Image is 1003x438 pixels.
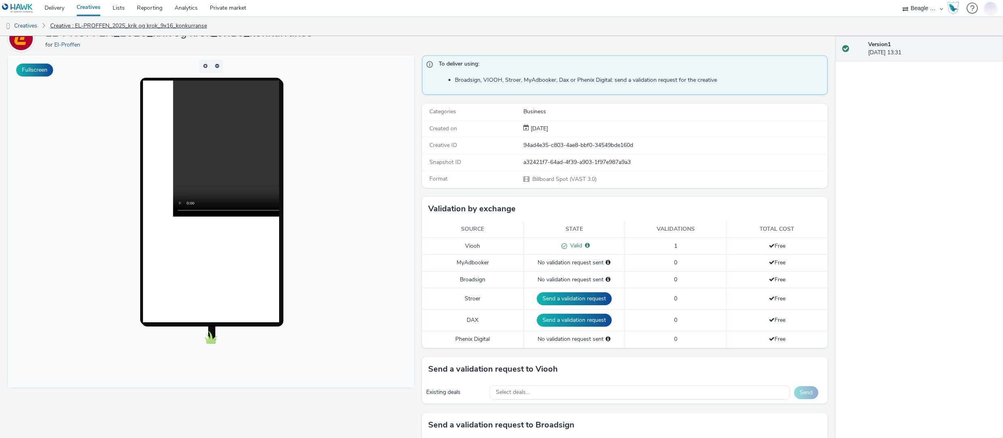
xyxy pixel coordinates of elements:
[769,259,785,266] span: Free
[674,295,677,302] span: 0
[606,276,610,284] div: Please select a deal below and click on Send to send a validation request to Broadsign.
[4,22,12,30] img: dooh
[422,331,523,348] td: Phenix Digital
[769,276,785,283] span: Free
[947,2,959,15] img: Hawk Academy
[769,295,785,302] span: Free
[422,271,523,288] td: Broadsign
[528,335,621,343] div: No validation request sent
[2,3,33,13] img: undefined Logo
[439,60,819,70] span: To deliver using:
[429,125,457,132] span: Created on
[537,314,612,327] button: Send a validation request
[428,419,574,431] h3: Send a validation request to Broadsign
[496,389,529,396] span: Select deals...
[868,40,997,57] div: [DATE] 13:31
[429,108,456,115] span: Categories
[606,259,610,267] div: Please select a deal below and click on Send to send a validation request to MyAdbooker.
[769,335,785,343] span: Free
[8,34,37,42] a: El-Proffen
[523,108,827,116] div: Business
[537,292,612,305] button: Send a validation request
[16,64,53,77] button: Fullscreen
[45,41,54,49] span: for
[868,40,891,48] strong: Version 1
[523,141,827,149] div: 94ad4e35-c803-4ae8-bbf0-34549bde160d
[46,16,211,36] a: Creative : EL-PROFFEN_2025_krik og krok_9x16_konkurranse
[674,259,677,266] span: 0
[531,175,597,183] span: Billboard Spot (VAST 3.0)
[984,0,997,15] img: Jonas Bruzga
[674,335,677,343] span: 0
[674,316,677,324] span: 0
[674,276,677,283] span: 0
[422,238,523,255] td: Viooh
[523,221,625,238] th: State
[674,242,677,250] span: 1
[426,388,485,396] div: Existing deals
[726,221,828,238] th: Total cost
[455,76,824,84] li: Broadsign, VIOOH, Stroer, MyAdbooker, Dax or Phenix Digital: send a validation request for the cr...
[769,242,785,250] span: Free
[422,221,523,238] th: Source
[429,158,461,166] span: Snapshot ID
[794,386,818,399] button: Send
[529,125,548,133] div: Creation 09 September 2025, 13:31
[422,310,523,331] td: DAX
[769,316,785,324] span: Free
[54,41,83,49] a: El-Proffen
[529,125,548,132] span: [DATE]
[422,255,523,271] td: MyAdbooker
[523,158,827,166] div: a32421f7-64ad-4f39-a903-1f97e987a9a3
[625,221,726,238] th: Validations
[528,259,621,267] div: No validation request sent
[422,288,523,310] td: Stroer
[606,335,610,343] div: Please select a deal below and click on Send to send a validation request to Phenix Digital.
[428,203,516,215] h3: Validation by exchange
[528,276,621,284] div: No validation request sent
[947,2,962,15] a: Hawk Academy
[428,363,558,375] h3: Send a validation request to Viooh
[9,27,33,50] img: El-Proffen
[429,175,448,183] span: Format
[429,141,457,149] span: Creative ID
[567,242,582,249] span: Valid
